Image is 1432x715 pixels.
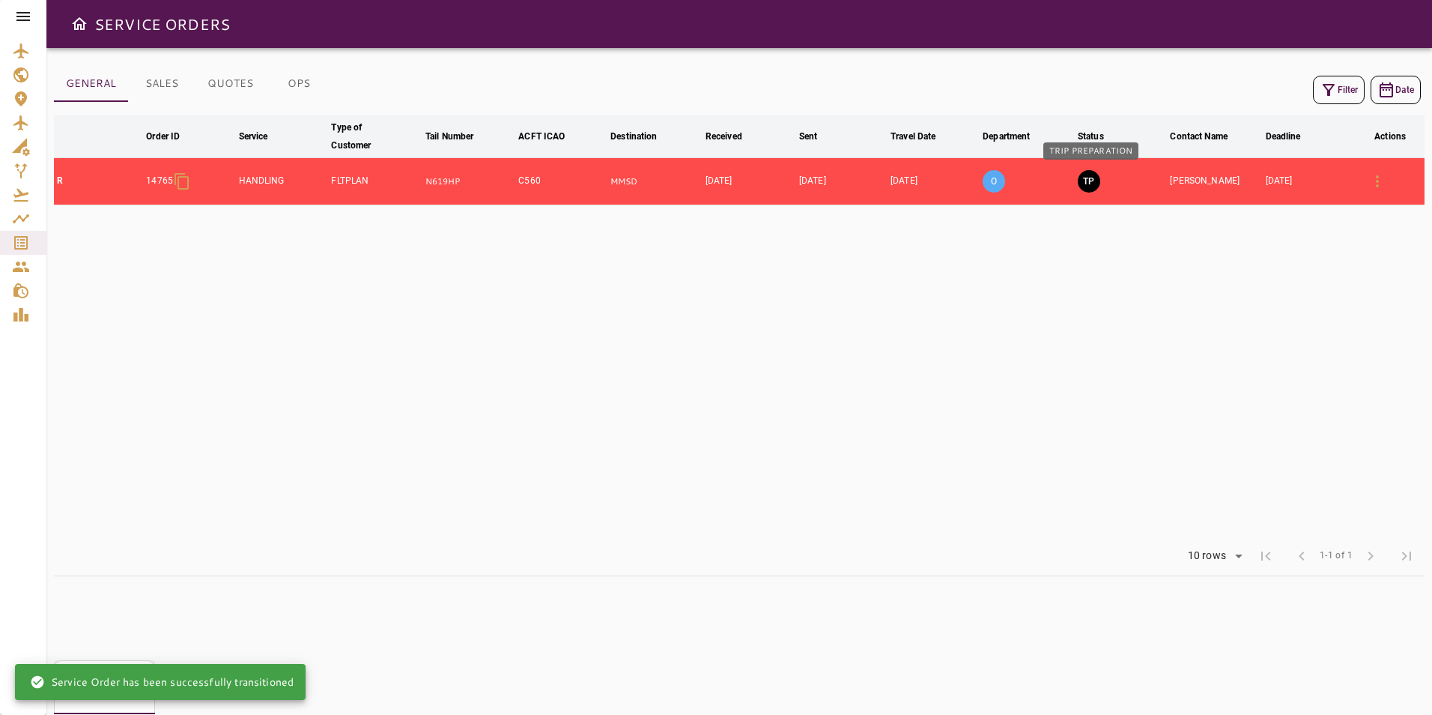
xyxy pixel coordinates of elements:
span: Last Page [1389,538,1425,574]
p: N619HP [425,175,512,188]
td: [DATE] [888,158,980,205]
button: TRIP PREPARATION [1078,170,1100,193]
td: [PERSON_NAME] [1167,158,1262,205]
span: Travel Date [891,127,955,145]
div: Contact Name [1170,127,1228,145]
td: HANDLING [236,158,329,205]
div: Sent [799,127,818,145]
span: ACFT ICAO [518,127,584,145]
div: Deadline [1266,127,1301,145]
div: Travel Date [891,127,935,145]
div: 10 rows [1178,545,1248,567]
div: Tail Number [425,127,473,145]
span: Status [1078,127,1123,145]
button: SALES [128,66,195,102]
div: TRIP PREPARATION [1043,142,1138,160]
p: MMSD [610,175,700,188]
div: Department [983,127,1030,145]
button: GENERAL [54,66,128,102]
div: Status [1078,127,1104,145]
h6: SERVICE ORDERS [94,12,230,36]
div: ACFT ICAO [518,127,565,145]
span: Deadline [1266,127,1320,145]
td: [DATE] [796,158,888,205]
button: Details [1359,163,1395,199]
span: Received [706,127,762,145]
p: 14765 [146,175,173,187]
button: Open drawer [64,9,94,39]
button: Filter [1313,76,1365,104]
td: C560 [515,158,607,205]
div: Destination [610,127,657,145]
button: Date [1371,76,1421,104]
div: basic tabs example [54,66,333,102]
td: [DATE] [703,158,796,205]
span: Contact Name [1170,127,1247,145]
span: Department [983,127,1049,145]
div: Order ID [146,127,180,145]
div: Service [239,127,268,145]
div: Type of Customer [331,118,400,154]
p: R [57,175,140,187]
span: Previous Page [1284,538,1320,574]
span: 1-1 of 1 [1320,549,1353,564]
button: QUOTES [195,66,265,102]
span: Next Page [1353,538,1389,574]
span: First Page [1248,538,1284,574]
div: 10 rows [1184,549,1230,562]
div: Service Order has been successfully transitioned [30,669,294,696]
td: [DATE] [1263,158,1356,205]
button: OPS [265,66,333,102]
span: Service [239,127,288,145]
td: FLTPLAN [328,158,422,205]
div: Received [706,127,742,145]
span: Order ID [146,127,199,145]
span: Sent [799,127,837,145]
p: O [983,170,1005,193]
span: Type of Customer [331,118,419,154]
span: Tail Number [425,127,493,145]
span: Destination [610,127,676,145]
